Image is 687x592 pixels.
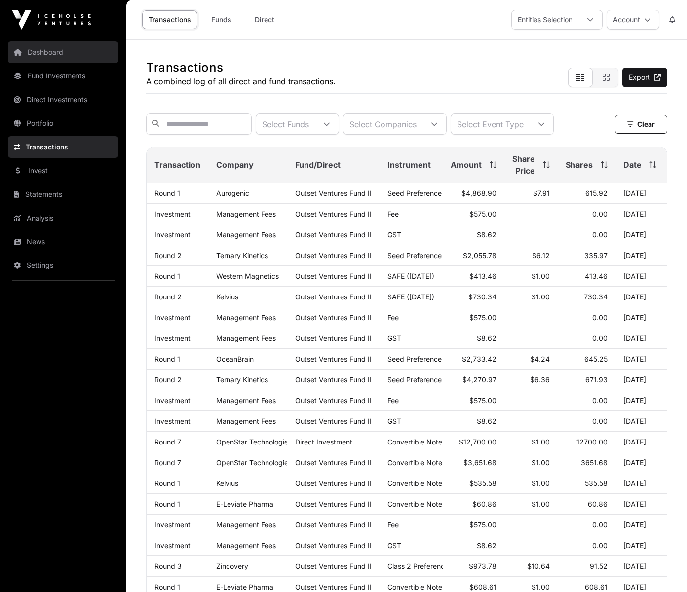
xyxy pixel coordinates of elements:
[615,328,667,349] td: [DATE]
[443,515,504,535] td: $575.00
[12,10,91,30] img: Icehouse Ventures Logo
[295,334,372,342] a: Outset Ventures Fund II
[216,230,279,239] p: Management Fees
[615,224,667,245] td: [DATE]
[295,293,372,301] a: Outset Ventures Fund II
[615,390,667,411] td: [DATE]
[527,562,550,570] span: $10.64
[585,583,608,591] span: 608.61
[8,255,118,276] a: Settings
[532,458,550,467] span: $1.00
[566,159,593,171] span: Shares
[581,458,608,467] span: 3651.68
[295,210,372,218] a: Outset Ventures Fund II
[592,334,608,342] span: 0.00
[443,266,504,287] td: $413.46
[530,375,550,384] span: $6.36
[387,272,434,280] span: SAFE ([DATE])
[387,355,466,363] span: Seed Preference Shares
[387,210,399,218] span: Fee
[387,562,473,570] span: Class 2 Preference Shares
[216,458,292,467] a: OpenStar Technologies
[443,349,504,370] td: $2,733.42
[154,562,182,570] a: Round 3
[295,583,372,591] a: Outset Ventures Fund II
[615,515,667,535] td: [DATE]
[295,189,372,197] a: Outset Ventures Fund II
[256,114,315,134] div: Select Funds
[615,204,667,224] td: [DATE]
[532,479,550,487] span: $1.00
[387,541,401,550] span: GST
[295,458,372,467] a: Outset Ventures Fund II
[8,160,118,182] a: Invest
[216,438,292,446] a: OpenStar Technologies
[216,520,279,529] p: Management Fees
[154,458,181,467] a: Round 7
[154,438,181,446] a: Round 7
[216,251,268,259] a: Ternary Kinetics
[295,375,372,384] a: Outset Ventures Fund II
[615,307,667,328] td: [DATE]
[387,583,472,591] span: Convertible Note ([DATE])
[387,375,466,384] span: Seed Preference Shares
[295,562,372,570] a: Outset Ventures Fund II
[615,245,667,266] td: [DATE]
[154,189,180,197] a: Round 1
[216,159,254,171] span: Company
[295,251,372,259] a: Outset Ventures Fund II
[216,479,238,487] a: Kelvius
[512,10,578,29] div: Entities Selection
[443,328,504,349] td: $8.62
[216,355,254,363] a: OceanBrain
[592,210,608,218] span: 0.00
[387,520,399,529] span: Fee
[295,479,372,487] a: Outset Ventures Fund II
[295,541,372,550] a: Outset Ventures Fund II
[615,411,667,432] td: [DATE]
[532,272,550,280] span: $1.00
[295,230,372,239] a: Outset Ventures Fund II
[387,189,466,197] span: Seed Preference Shares
[387,479,472,487] span: Convertible Note ([DATE])
[295,272,372,280] a: Outset Ventures Fund II
[154,313,191,322] a: Investment
[387,334,401,342] span: GST
[443,370,504,390] td: $4,270.97
[142,10,197,29] a: Transactions
[387,313,399,322] span: Fee
[216,293,238,301] a: Kelvius
[216,396,279,405] p: Management Fees
[615,494,667,515] td: [DATE]
[295,159,341,171] span: Fund/Direct
[615,556,667,577] td: [DATE]
[443,224,504,245] td: $8.62
[295,520,372,529] a: Outset Ventures Fund II
[295,396,372,405] a: Outset Ventures Fund II
[615,183,667,204] td: [DATE]
[607,10,659,30] button: Account
[622,68,667,87] a: Export
[530,355,550,363] span: $4.24
[8,41,118,63] a: Dashboard
[216,375,268,384] a: Ternary Kinetics
[588,500,608,508] span: 60.86
[154,272,180,280] a: Round 1
[615,115,667,134] button: Clear
[592,417,608,425] span: 0.00
[623,159,642,171] span: Date
[387,438,472,446] span: Convertible Note ([DATE])
[154,500,180,508] a: Round 1
[216,189,249,197] a: Aurogenic
[592,396,608,405] span: 0.00
[154,417,191,425] a: Investment
[584,293,608,301] span: 730.34
[443,307,504,328] td: $575.00
[154,334,191,342] a: Investment
[216,500,273,508] a: E-Leviate Pharma
[615,266,667,287] td: [DATE]
[585,272,608,280] span: 413.46
[443,494,504,515] td: $60.86
[615,452,667,473] td: [DATE]
[154,375,182,384] a: Round 2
